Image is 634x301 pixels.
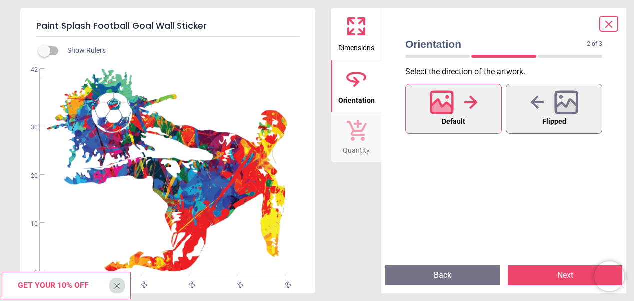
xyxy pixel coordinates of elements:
span: Flipped [542,115,566,128]
button: Dimensions [331,8,381,60]
span: 10 [19,220,38,228]
h5: Paint Splash Football Goal Wall Sticker [36,16,299,37]
span: 2 of 3 [587,40,602,48]
span: Quantity [343,141,370,156]
span: 50 [282,280,289,286]
div: Show Rulers [44,45,315,57]
span: Orientation [338,91,375,106]
iframe: Brevo live chat [594,261,624,291]
span: 30 [186,280,193,286]
button: Back [385,265,500,285]
button: Quantity [331,112,381,162]
p: Select the direction of the artwork . [405,66,610,77]
span: Default [442,115,465,128]
span: 40 [234,280,241,286]
span: 0 [19,268,38,277]
span: 20 [138,280,145,286]
button: Next [508,265,622,285]
button: Orientation [331,60,381,112]
button: Flipped [506,84,602,134]
span: 20 [19,172,38,180]
span: 30 [19,123,38,132]
button: Default [405,84,502,134]
span: 42 [19,66,38,74]
span: Dimensions [338,38,374,53]
span: Orientation [405,37,587,51]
